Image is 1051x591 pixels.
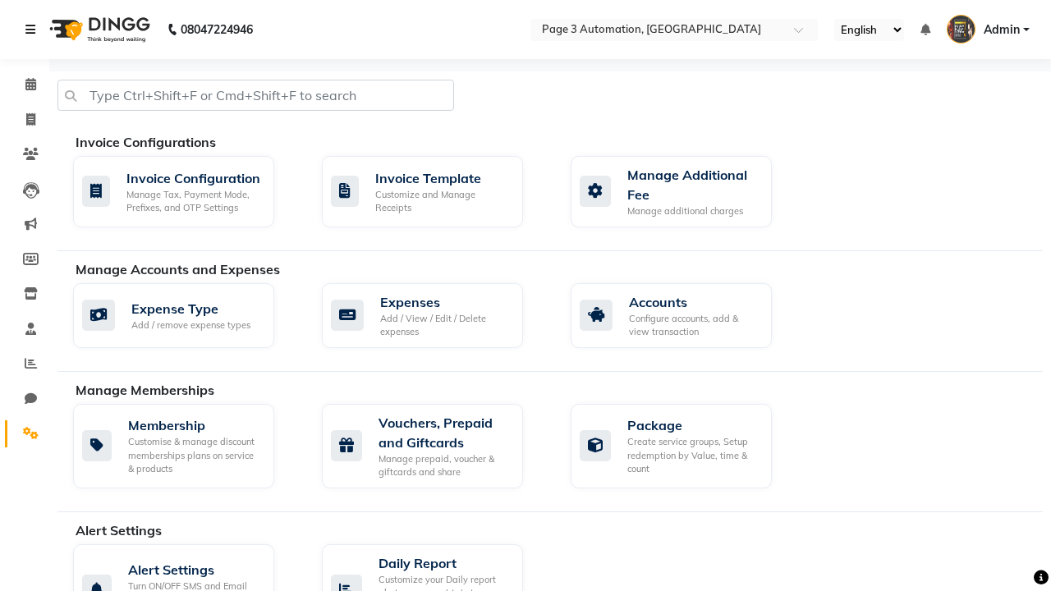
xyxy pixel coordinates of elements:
[380,292,510,312] div: Expenses
[571,156,795,227] a: Manage Additional FeeManage additional charges
[627,204,759,218] div: Manage additional charges
[126,168,261,188] div: Invoice Configuration
[627,165,759,204] div: Manage Additional Fee
[126,188,261,215] div: Manage Tax, Payment Mode, Prefixes, and OTP Settings
[73,404,297,488] a: MembershipCustomise & manage discount memberships plans on service & products
[73,283,297,348] a: Expense TypeAdd / remove expense types
[73,156,297,227] a: Invoice ConfigurationManage Tax, Payment Mode, Prefixes, and OTP Settings
[984,21,1020,39] span: Admin
[375,168,510,188] div: Invoice Template
[627,435,759,476] div: Create service groups, Setup redemption by Value, time & count
[322,156,546,227] a: Invoice TemplateCustomize and Manage Receipts
[322,404,546,488] a: Vouchers, Prepaid and GiftcardsManage prepaid, voucher & giftcards and share
[379,452,510,479] div: Manage prepaid, voucher & giftcards and share
[128,435,261,476] div: Customise & manage discount memberships plans on service & products
[322,283,546,348] a: ExpensesAdd / View / Edit / Delete expenses
[379,553,510,573] div: Daily Report
[375,188,510,215] div: Customize and Manage Receipts
[42,7,154,53] img: logo
[947,15,975,44] img: Admin
[571,283,795,348] a: AccountsConfigure accounts, add & view transaction
[128,560,261,580] div: Alert Settings
[627,415,759,435] div: Package
[379,413,510,452] div: Vouchers, Prepaid and Giftcards
[131,299,250,318] div: Expense Type
[131,318,250,332] div: Add / remove expense types
[181,7,253,53] b: 08047224946
[629,312,759,339] div: Configure accounts, add & view transaction
[571,404,795,488] a: PackageCreate service groups, Setup redemption by Value, time & count
[380,312,510,339] div: Add / View / Edit / Delete expenses
[629,292,759,312] div: Accounts
[128,415,261,435] div: Membership
[57,80,454,111] input: Type Ctrl+Shift+F or Cmd+Shift+F to search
